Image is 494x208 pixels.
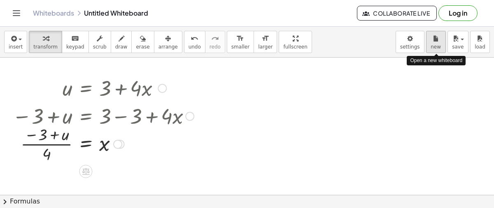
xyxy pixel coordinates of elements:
button: arrange [154,31,182,53]
button: Collaborate Live [357,6,437,21]
span: new [431,44,441,50]
span: scrub [93,44,107,50]
i: format_size [261,34,269,44]
span: larger [258,44,273,50]
span: undo [189,44,201,50]
span: keypad [66,44,84,50]
button: settings [396,31,424,53]
i: undo [191,34,198,44]
span: smaller [231,44,249,50]
button: scrub [89,31,111,53]
button: save [447,31,468,53]
button: format_sizesmaller [227,31,254,53]
button: keyboardkeypad [62,31,89,53]
span: arrange [158,44,178,50]
button: draw [111,31,132,53]
button: erase [131,31,154,53]
button: load [470,31,490,53]
span: Collaborate Live [364,9,430,17]
button: transform [29,31,62,53]
span: fullscreen [283,44,307,50]
button: undoundo [184,31,205,53]
button: insert [4,31,27,53]
span: insert [9,44,23,50]
span: redo [210,44,221,50]
div: Open a new whiteboard [407,56,466,65]
button: fullscreen [279,31,312,53]
i: format_size [236,34,244,44]
span: erase [136,44,149,50]
button: Log in [438,5,478,21]
span: load [475,44,485,50]
a: Whiteboards [33,9,74,17]
button: format_sizelarger [254,31,277,53]
i: keyboard [71,34,79,44]
span: transform [33,44,58,50]
span: draw [115,44,128,50]
button: redoredo [205,31,225,53]
button: Toggle navigation [10,7,23,20]
div: Apply the same math to both sides of the equation [79,165,92,178]
span: save [452,44,464,50]
i: redo [211,34,219,44]
span: settings [400,44,420,50]
button: new [426,31,446,53]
